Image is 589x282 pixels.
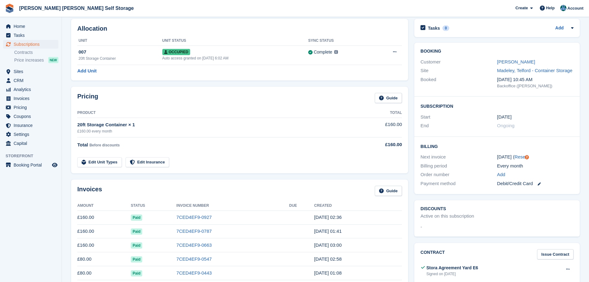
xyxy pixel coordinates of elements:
span: Total [77,142,88,147]
th: Unit [77,36,162,46]
time: 2025-06-01 01:58:22 UTC [314,256,342,262]
h2: Subscription [420,103,574,109]
th: Invoice Number [177,201,289,211]
h2: Billing [420,143,574,149]
a: menu [3,130,58,139]
span: Pricing [14,103,51,112]
a: menu [3,139,58,148]
a: menu [3,112,58,121]
a: Price increases NEW [14,57,58,63]
td: £160.00 [352,118,402,137]
th: Created [314,201,402,211]
div: 007 [79,49,162,56]
th: Sync Status [308,36,373,46]
div: Tooltip anchor [524,154,530,160]
div: 0 [442,25,450,31]
div: Backoffice ([PERSON_NAME]) [497,83,574,89]
td: £160.00 [77,210,131,224]
span: - [420,223,422,231]
h2: Booking [420,49,574,54]
time: 2025-08-01 00:41:01 UTC [314,228,342,234]
div: Signed on [DATE] [426,271,478,277]
a: menu [3,161,58,169]
div: Active on this subscription [420,213,474,220]
a: Edit Insurance [126,157,169,167]
a: [PERSON_NAME] [497,59,535,64]
a: menu [3,67,58,76]
span: Booking Portal [14,161,51,169]
td: £160.00 [77,224,131,238]
span: Paid [131,270,142,276]
td: £80.00 [77,252,131,266]
a: menu [3,76,58,85]
span: Storefront [6,153,62,159]
time: 2025-04-01 00:00:00 UTC [497,114,512,121]
time: 2025-09-01 01:36:17 UTC [314,215,342,220]
span: CRM [14,76,51,85]
span: Paid [131,228,142,235]
th: Product [77,108,352,118]
a: 7CED4EF9-0787 [177,228,212,234]
div: £160.00 every month [77,128,352,134]
div: Every month [497,163,574,170]
a: menu [3,94,58,103]
h2: Tasks [428,25,440,31]
a: Add [555,25,564,32]
div: Debit/Credit Card [497,180,574,187]
a: menu [3,121,58,130]
img: Jake Timmins [560,5,566,11]
div: Stora Agreement Yard E6 [426,265,478,271]
img: icon-info-grey-7440780725fd019a000dd9b08b2336e03edf1995a4989e88bcd33f0948082b44.svg [334,50,338,54]
div: NEW [48,57,58,63]
span: Price increases [14,57,44,63]
div: [DATE] ( ) [497,154,574,161]
span: Paid [131,215,142,221]
span: Analytics [14,85,51,94]
span: Account [567,5,583,11]
a: menu [3,85,58,94]
td: £160.00 [77,238,131,252]
td: £80.00 [77,266,131,280]
span: Insurance [14,121,51,130]
div: Auto access granted on [DATE] 6:02 AM [162,55,308,61]
span: Paid [131,256,142,262]
a: 7CED4EF9-0927 [177,215,212,220]
span: Occupied [162,49,190,55]
th: Status [131,201,177,211]
a: menu [3,22,58,31]
div: Order number [420,171,497,178]
span: Ongoing [497,123,515,128]
div: Site [420,67,497,74]
a: menu [3,103,58,112]
h2: Invoices [77,186,102,196]
div: 20ft Storage Container × 1 [77,121,352,128]
img: stora-icon-8386f47178a22dfd0bd8f6a31ec36ba5ce8667c1dd55bd0f319d3a0aa187defe.svg [5,4,14,13]
th: Total [352,108,402,118]
a: 7CED4EF9-0663 [177,242,212,248]
a: Add Unit [77,67,96,75]
a: Issue Contract [537,249,574,259]
span: Help [546,5,555,11]
div: Booked [420,76,497,89]
div: 20ft Storage Container [79,56,162,61]
a: Madeley, Telford - Container Storage [497,68,573,73]
div: Billing period [420,163,497,170]
div: Payment method [420,180,497,187]
span: Subscriptions [14,40,51,49]
div: End [420,122,497,129]
a: Preview store [51,161,58,169]
span: Invoices [14,94,51,103]
th: Due [289,201,314,211]
h2: Pricing [77,93,98,103]
span: Settings [14,130,51,139]
a: Edit Unit Types [77,157,122,167]
span: Home [14,22,51,31]
span: Coupons [14,112,51,121]
div: [DATE] 10:45 AM [497,76,574,83]
a: Add [497,171,506,178]
h2: Discounts [420,206,574,211]
div: Customer [420,59,497,66]
div: £160.00 [352,141,402,148]
div: Start [420,114,497,121]
a: Contracts [14,50,58,55]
